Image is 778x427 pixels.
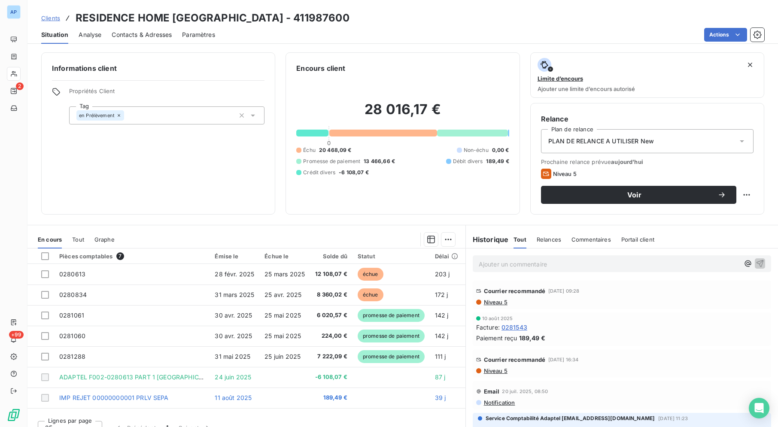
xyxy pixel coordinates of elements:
h6: Historique [466,234,509,245]
span: 11 août 2025 [215,394,252,401]
span: aujourd’hui [611,158,643,165]
span: 0281061 [59,312,84,319]
h6: Relance [541,114,754,124]
span: 189,49 € [315,394,347,402]
span: ADAPTEL F002-0280613 PART 1 [GEOGRAPHIC_DATA] ADAPTEL F002-0280613 ADAPTEL F002-0280613 [59,373,371,381]
span: 0,00 € [492,146,509,154]
span: 111 j [435,353,446,360]
span: Service Comptabilité Adaptel [EMAIL_ADDRESS][DOMAIN_NAME] [486,415,655,422]
span: 224,00 € [315,332,347,340]
div: Délai [435,253,458,260]
button: Actions [704,28,747,42]
span: échue [358,268,383,281]
span: [DATE] 11:23 [658,416,688,421]
span: Tout [514,236,526,243]
span: Analyse [79,30,101,39]
div: Solde dû [315,253,347,260]
span: 189,49 € [519,333,545,342]
span: 25 juin 2025 [264,353,301,360]
span: Non-échu [464,146,489,154]
h6: Informations client [52,63,264,73]
span: 189,49 € [486,157,509,165]
span: 25 avr. 2025 [264,291,301,298]
span: En cours [38,236,62,243]
span: 30 avr. 2025 [215,312,252,319]
span: 31 mars 2025 [215,291,254,298]
span: Débit divers [453,157,483,165]
span: Limite d’encours [538,75,583,82]
span: Niveau 5 [553,170,577,177]
span: Paiement reçu [476,333,517,342]
span: promesse de paiement [358,309,425,322]
span: Prochaine relance prévue [541,158,754,165]
span: 12 108,07 € [315,270,347,279]
img: Logo LeanPay [7,408,21,422]
span: 6 020,57 € [315,311,347,320]
span: 20 468,09 € [319,146,352,154]
span: 25 mai 2025 [264,312,301,319]
span: Commentaires [571,236,611,243]
span: Échu [303,146,316,154]
span: 31 mai 2025 [215,353,250,360]
span: Niveau 5 [483,299,508,306]
span: Ajouter une limite d’encours autorisé [538,85,635,92]
span: 172 j [435,291,448,298]
span: 10 août 2025 [482,316,513,321]
span: Niveau 5 [483,367,508,374]
h2: 28 016,17 € [296,101,509,127]
span: 28 févr. 2025 [215,270,254,278]
span: 7 222,09 € [315,352,347,361]
span: 8 360,02 € [315,291,347,299]
span: -6 108,07 € [315,373,347,382]
span: 25 mars 2025 [264,270,305,278]
span: 30 avr. 2025 [215,332,252,339]
h6: Encours client [296,63,345,73]
span: 20 juil. 2025, 08:50 [502,389,548,394]
span: 0281060 [59,332,85,339]
div: AP [7,5,21,19]
span: Facture : [476,323,500,332]
span: Notification [483,399,515,406]
span: Situation [41,30,68,39]
span: en Prélèvement [79,113,115,118]
span: Tout [72,236,84,243]
span: 7 [116,252,124,260]
span: Promesse de paiement [303,157,360,165]
span: 87 j [435,373,446,381]
div: Émise le [215,253,254,260]
span: promesse de paiement [358,350,425,363]
span: Courrier recommandé [484,356,546,363]
button: Limite d’encoursAjouter une limite d’encours autorisé [530,52,764,98]
div: Échue le [264,253,305,260]
span: 142 j [435,332,449,339]
span: +99 [9,331,24,339]
span: 39 j [435,394,446,401]
span: 2 [16,82,24,90]
span: 142 j [435,312,449,319]
span: PLAN DE RELANCE A UTILISER New [548,137,654,145]
span: Voir [551,191,717,198]
span: promesse de paiement [358,330,425,342]
div: Open Intercom Messenger [749,398,769,418]
span: 25 mai 2025 [264,332,301,339]
span: 0281288 [59,353,85,360]
span: Graphe [94,236,115,243]
span: Contacts & Adresses [112,30,172,39]
button: Voir [541,186,736,204]
span: [DATE] 16:34 [548,357,579,362]
span: 13 466,66 € [364,157,395,165]
span: 0281543 [501,323,527,332]
div: Statut [358,253,425,260]
span: Courrier recommandé [484,288,546,294]
span: Propriétés Client [69,88,264,100]
span: Paramètres [182,30,215,39]
h3: RESIDENCE HOME [GEOGRAPHIC_DATA] - 411987600 [76,10,349,26]
span: Clients [41,15,60,21]
span: Crédit divers [303,169,335,176]
span: Relances [537,236,561,243]
span: échue [358,288,383,301]
span: [DATE] 09:28 [548,288,580,294]
a: Clients [41,14,60,22]
span: IMP REJET 00000000001 PRLV SEPA [59,394,169,401]
span: 203 j [435,270,450,278]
